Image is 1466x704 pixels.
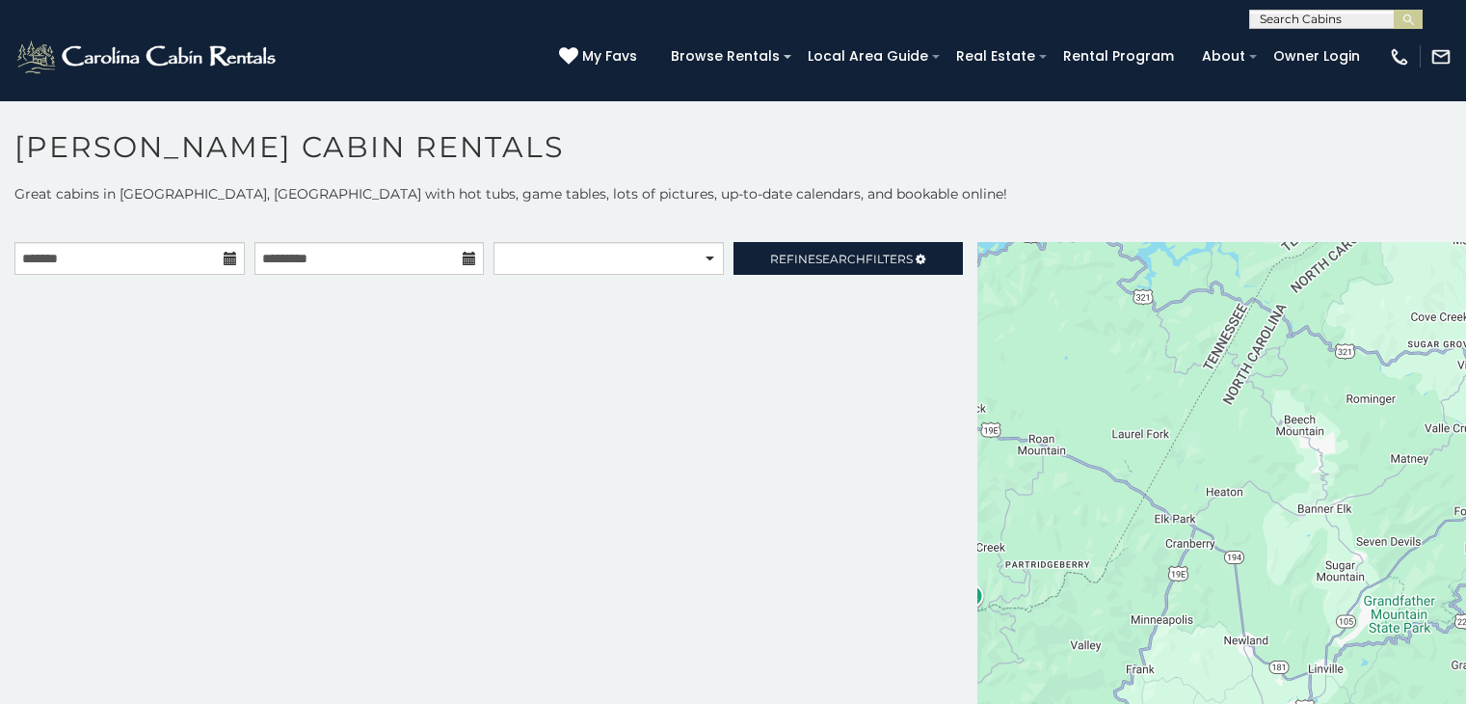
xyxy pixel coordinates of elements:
img: White-1-2.png [14,38,281,76]
a: Real Estate [946,41,1045,71]
img: phone-regular-white.png [1389,46,1410,68]
a: Local Area Guide [798,41,938,71]
a: Owner Login [1264,41,1370,71]
a: About [1192,41,1255,71]
a: Browse Rentals [661,41,789,71]
span: Refine Filters [770,252,913,266]
a: My Favs [559,46,642,68]
img: mail-regular-white.png [1430,46,1452,68]
span: My Favs [582,46,637,67]
a: RefineSearchFilters [733,242,964,275]
a: Rental Program [1053,41,1184,71]
span: Search [815,252,866,266]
